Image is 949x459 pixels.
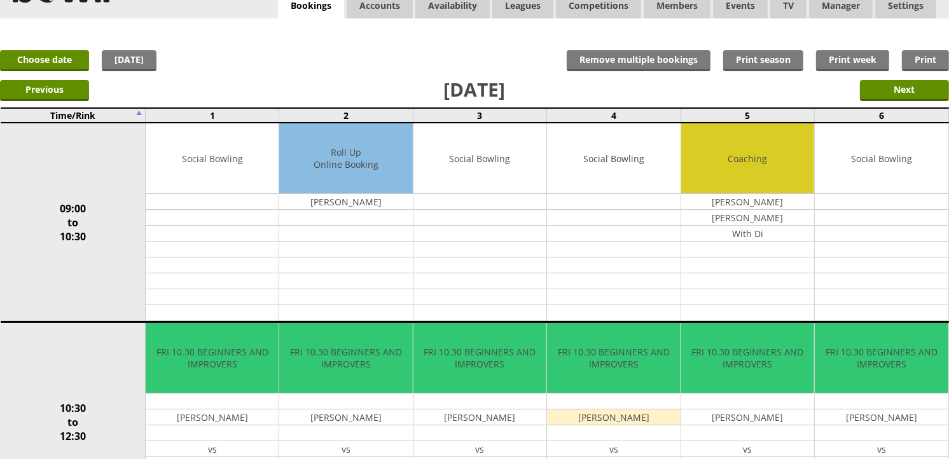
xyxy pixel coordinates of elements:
[279,441,412,457] td: vs
[102,50,156,71] a: [DATE]
[413,108,546,123] td: 3
[815,108,948,123] td: 6
[681,123,814,194] td: Coaching
[146,441,279,457] td: vs
[279,108,413,123] td: 2
[146,108,279,123] td: 1
[1,123,146,322] td: 09:00 to 10:30
[413,123,546,194] td: Social Bowling
[146,409,279,425] td: [PERSON_NAME]
[860,80,949,101] input: Next
[146,323,279,394] td: FRI 10.30 BEGINNERS AND IMPROVERS
[815,441,948,457] td: vs
[413,409,546,425] td: [PERSON_NAME]
[1,108,146,123] td: Time/Rink
[279,323,412,394] td: FRI 10.30 BEGINNERS AND IMPROVERS
[547,409,680,425] td: [PERSON_NAME]
[681,323,814,394] td: FRI 10.30 BEGINNERS AND IMPROVERS
[567,50,710,71] input: Remove multiple bookings
[681,194,814,210] td: [PERSON_NAME]
[723,50,803,71] a: Print season
[413,323,546,394] td: FRI 10.30 BEGINNERS AND IMPROVERS
[902,50,949,71] a: Print
[279,409,412,425] td: [PERSON_NAME]
[547,108,681,123] td: 4
[681,226,814,242] td: With Di
[413,441,546,457] td: vs
[681,409,814,425] td: [PERSON_NAME]
[681,210,814,226] td: [PERSON_NAME]
[816,50,889,71] a: Print week
[547,123,680,194] td: Social Bowling
[681,108,814,123] td: 5
[815,323,948,394] td: FRI 10.30 BEGINNERS AND IMPROVERS
[547,441,680,457] td: vs
[815,409,948,425] td: [PERSON_NAME]
[146,123,279,194] td: Social Bowling
[279,123,412,194] td: Roll Up Online Booking
[547,323,680,394] td: FRI 10.30 BEGINNERS AND IMPROVERS
[279,194,412,210] td: [PERSON_NAME]
[815,123,948,194] td: Social Bowling
[681,441,814,457] td: vs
